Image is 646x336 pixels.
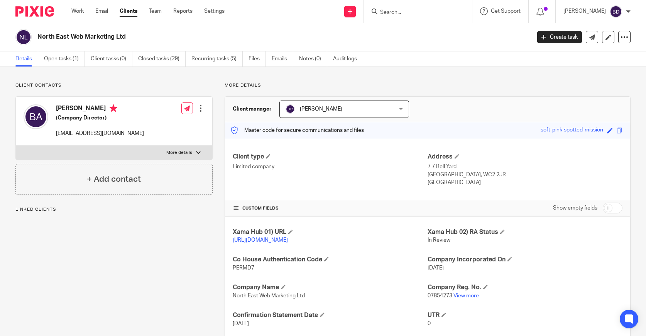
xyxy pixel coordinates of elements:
[56,130,144,137] p: [EMAIL_ADDRESS][DOMAIN_NAME]
[15,82,213,89] p: Client contacts
[428,153,622,161] h4: Address
[233,163,428,171] p: Limited company
[233,105,272,113] h3: Client manager
[71,7,84,15] a: Work
[272,51,293,67] a: Emails
[15,51,38,67] a: Details
[15,206,213,213] p: Linked clients
[333,51,363,67] a: Audit logs
[286,104,295,114] img: svg%3E
[428,171,622,179] p: [GEOGRAPHIC_DATA], WC2 2JR
[24,104,48,129] img: svg%3E
[233,256,428,264] h4: Co House Authentication Code
[428,321,431,326] span: 0
[453,293,479,298] a: View more
[428,179,622,186] p: [GEOGRAPHIC_DATA]
[95,7,108,15] a: Email
[610,5,622,18] img: svg%3E
[233,237,288,243] a: [URL][DOMAIN_NAME]
[91,51,132,67] a: Client tasks (0)
[233,265,254,271] span: PERMD7
[138,51,186,67] a: Closed tasks (29)
[15,29,32,45] img: svg%3E
[233,293,305,298] span: North East Web Marketing Ltd
[553,204,597,212] label: Show empty fields
[428,311,622,319] h4: UTR
[428,256,622,264] h4: Company Incorporated On
[428,237,450,243] span: In Review
[428,265,444,271] span: [DATE]
[563,7,606,15] p: [PERSON_NAME]
[44,51,85,67] a: Open tasks (1)
[15,6,54,17] img: Pixie
[233,283,428,292] h4: Company Name
[428,228,622,236] h4: Xama Hub 02) RA Status
[233,153,428,161] h4: Client type
[149,7,162,15] a: Team
[173,7,193,15] a: Reports
[225,82,631,89] p: More details
[233,311,428,319] h4: Confirmation Statement Date
[56,104,144,114] h4: [PERSON_NAME]
[231,126,364,134] p: Master code for secure communications and files
[110,104,117,112] i: Primary
[233,228,428,236] h4: Xama Hub 01) URL
[541,126,603,135] div: soft-pink-spotted-mission
[191,51,243,67] a: Recurring tasks (5)
[428,293,452,298] span: 07854273
[87,173,141,185] h4: + Add contact
[537,31,582,43] a: Create task
[204,7,225,15] a: Settings
[491,9,521,14] span: Get Support
[56,114,144,122] h5: (Company Director)
[233,321,249,326] span: [DATE]
[428,163,622,171] p: 7 7 Bell Yard
[428,283,622,292] h4: Company Reg. No.
[299,51,327,67] a: Notes (0)
[249,51,266,67] a: Files
[166,150,192,156] p: More details
[300,106,342,112] span: [PERSON_NAME]
[37,33,428,41] h2: North East Web Marketing Ltd
[120,7,137,15] a: Clients
[233,205,428,211] h4: CUSTOM FIELDS
[379,9,449,16] input: Search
